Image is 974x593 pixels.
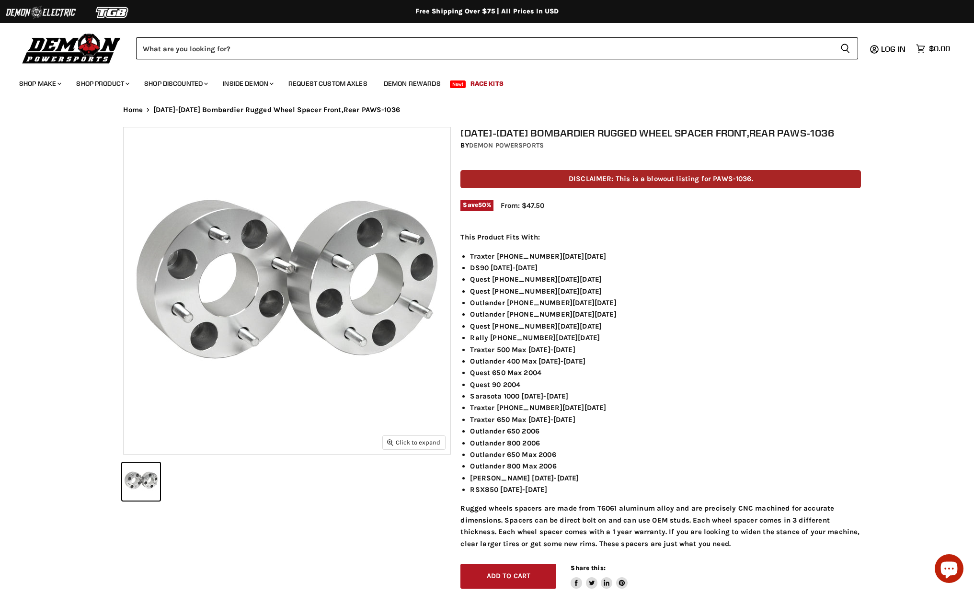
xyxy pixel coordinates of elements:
[460,231,861,549] div: Rugged wheels spacers are made from T6061 aluminum alloy and are precisely CNC machined for accur...
[470,262,861,274] li: DS90 [DATE]-[DATE]
[470,332,861,343] li: Rally [PHONE_NUMBER][DATE][DATE]
[911,42,955,56] a: $0.00
[19,31,124,65] img: Demon Powersports
[501,201,544,210] span: From: $47.50
[104,106,871,114] nav: Breadcrumbs
[470,425,861,437] li: Outlander 650 2006
[69,74,135,93] a: Shop Product
[460,564,556,589] button: Add to cart
[5,3,77,22] img: Demon Electric Logo 2
[77,3,149,22] img: TGB Logo 2
[470,414,861,425] li: Traxter 650 Max [DATE]-[DATE]
[450,80,466,88] span: New!
[137,74,214,93] a: Shop Discounted
[470,379,861,390] li: Quest 90 2004
[877,45,911,53] a: Log in
[460,127,861,139] h1: [DATE]-[DATE] Bombardier Rugged Wheel Spacer Front,Rear PAWS-1036
[470,251,861,262] li: Traxter [PHONE_NUMBER][DATE][DATE]
[124,127,450,454] img: 1999-2016 Bombardier Rugged Wheel Spacer Front,Rear PAWS-1036
[281,74,375,93] a: Request Custom Axles
[470,390,861,402] li: Sarasota 1000 [DATE]-[DATE]
[136,37,833,59] input: Search
[470,308,861,320] li: Outlander [PHONE_NUMBER][DATE][DATE]
[470,320,861,332] li: Quest [PHONE_NUMBER][DATE][DATE]
[571,564,605,571] span: Share this:
[470,484,861,495] li: RSX850 [DATE]-[DATE]
[387,439,440,446] span: Click to expand
[153,106,400,114] span: [DATE]-[DATE] Bombardier Rugged Wheel Spacer Front,Rear PAWS-1036
[12,74,67,93] a: Shop Make
[460,140,861,151] div: by
[929,44,950,53] span: $0.00
[470,355,861,367] li: Outlander 400 Max [DATE]-[DATE]
[122,463,160,501] button: 1999-2016 Bombardier Rugged Wheel Spacer Front,Rear PAWS-1036 thumbnail
[123,106,143,114] a: Home
[104,7,871,16] div: Free Shipping Over $75 | All Prices In USD
[383,436,445,449] button: Click to expand
[571,564,628,589] aside: Share this:
[470,274,861,285] li: Quest [PHONE_NUMBER][DATE][DATE]
[460,231,861,243] p: This Product Fits With:
[470,472,861,484] li: [PERSON_NAME] [DATE]-[DATE]
[932,554,966,585] inbox-online-store-chat: Shopify online store chat
[487,572,531,580] span: Add to cart
[460,170,861,188] p: DISCLAIMER: This is a blowout listing for PAWS-1036.
[470,285,861,297] li: Quest [PHONE_NUMBER][DATE][DATE]
[470,344,861,355] li: Traxter 500 Max [DATE]-[DATE]
[216,74,279,93] a: Inside Demon
[136,37,858,59] form: Product
[478,201,486,208] span: 50
[470,367,861,378] li: Quest 650 Max 2004
[470,449,861,460] li: Outlander 650 Max 2006
[377,74,448,93] a: Demon Rewards
[470,460,861,472] li: Outlander 800 Max 2006
[470,402,861,413] li: Traxter [PHONE_NUMBER][DATE][DATE]
[12,70,948,93] ul: Main menu
[833,37,858,59] button: Search
[470,297,861,308] li: Outlander [PHONE_NUMBER][DATE][DATE]
[470,437,861,449] li: Outlander 800 2006
[463,74,511,93] a: Race Kits
[460,200,493,211] span: Save %
[469,141,544,149] a: Demon Powersports
[881,44,905,54] span: Log in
